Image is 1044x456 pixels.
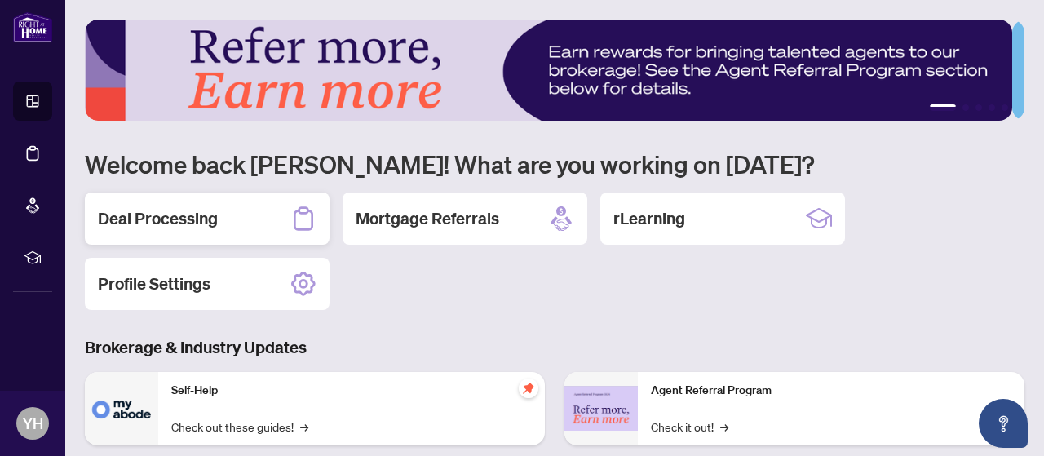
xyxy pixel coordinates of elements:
[651,418,728,436] a: Check it out!→
[85,148,1024,179] h1: Welcome back [PERSON_NAME]! What are you working on [DATE]?
[85,336,1024,359] h3: Brokerage & Industry Updates
[171,382,532,400] p: Self-Help
[975,104,982,111] button: 3
[98,272,210,295] h2: Profile Settings
[356,207,499,230] h2: Mortgage Referrals
[989,104,995,111] button: 4
[519,379,538,398] span: pushpin
[962,104,969,111] button: 2
[930,104,956,111] button: 1
[979,399,1028,448] button: Open asap
[23,412,43,435] span: YH
[613,207,685,230] h2: rLearning
[300,418,308,436] span: →
[564,386,638,431] img: Agent Referral Program
[651,382,1011,400] p: Agent Referral Program
[1002,104,1008,111] button: 5
[171,418,308,436] a: Check out these guides!→
[98,207,218,230] h2: Deal Processing
[85,20,1012,121] img: Slide 0
[13,12,52,42] img: logo
[720,418,728,436] span: →
[85,372,158,445] img: Self-Help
